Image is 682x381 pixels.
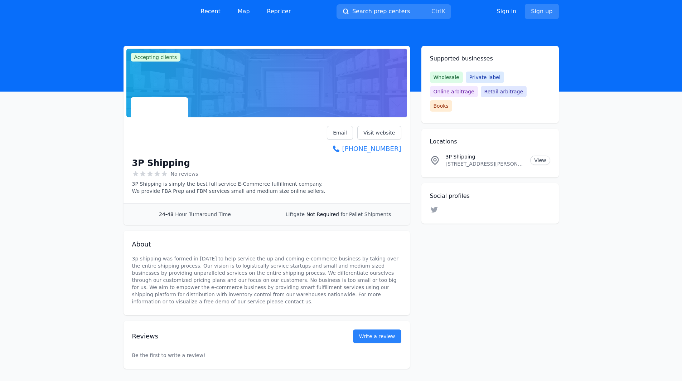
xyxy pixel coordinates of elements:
[327,126,353,140] a: Email
[430,72,463,83] span: Wholesale
[431,8,441,15] kbd: Ctrl
[525,4,558,19] a: Sign up
[132,331,330,341] h2: Reviews
[530,156,550,165] a: View
[132,255,401,305] p: 3p shipping was formed in [DATE] to help service the up and coming e-commerce business by taking ...
[131,53,181,62] span: Accepting clients
[327,144,401,154] a: [PHONE_NUMBER]
[441,8,445,15] kbd: K
[430,86,478,97] span: Online arbitrage
[132,157,190,169] h1: 3P Shipping
[446,160,525,167] p: [STREET_ADDRESS][PERSON_NAME]
[466,72,504,83] span: Private label
[497,7,517,16] a: Sign in
[340,211,391,217] span: for Pallet Shipments
[430,100,452,112] span: Books
[446,153,525,160] p: 3P Shipping
[159,211,174,217] span: 24-48
[261,4,297,19] a: Repricer
[132,180,327,195] p: 3P Shipping is simply the best full service E-Commerce fulfillment company. We provide FBA Prep a...
[124,6,181,16] img: PrepCenter
[430,54,550,63] h2: Supported businesses
[132,99,187,153] img: 3P Shipping
[481,86,527,97] span: Retail arbitrage
[306,211,339,217] span: Not Required
[286,211,305,217] span: Liftgate
[175,211,231,217] span: Hour Turnaround Time
[195,4,226,19] a: Recent
[430,137,550,146] h2: Locations
[352,7,410,16] span: Search prep centers
[337,4,451,19] button: Search prep centersCtrlK
[430,192,550,200] h2: Social profiles
[132,337,401,373] p: Be the first to write a review!
[232,4,256,19] a: Map
[357,126,401,140] a: Visit website
[171,170,198,177] span: No reviews
[353,329,401,343] a: Write a review
[132,239,401,249] h2: About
